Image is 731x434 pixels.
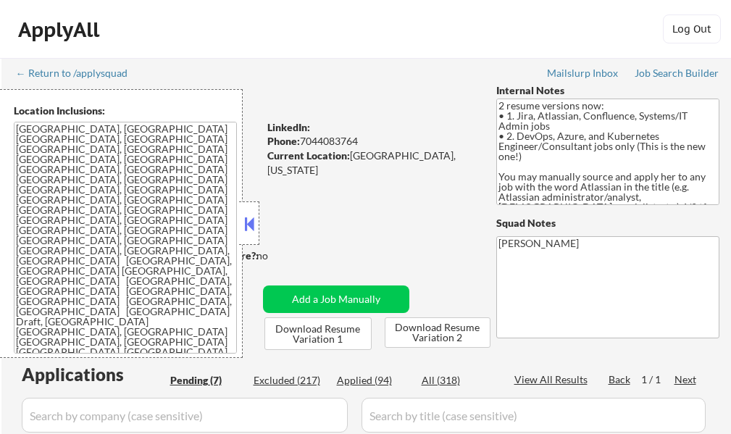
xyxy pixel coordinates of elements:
[496,83,719,98] div: Internal Notes
[16,67,141,82] a: ← Return to /applysquad
[267,135,300,147] strong: Phone:
[18,17,104,42] div: ApplyAll
[641,372,674,387] div: 1 / 1
[170,373,243,388] div: Pending (7)
[22,398,348,433] input: Search by company (case sensitive)
[547,68,619,78] div: Mailslurp Inbox
[547,67,619,82] a: Mailslurp Inbox
[267,149,472,177] div: [GEOGRAPHIC_DATA], [US_STATE]
[337,373,409,388] div: Applied (94)
[385,317,490,348] button: Download Resume Variation 2
[254,373,326,388] div: Excluded (217)
[264,317,372,350] button: Download Resume Variation 1
[674,372,698,387] div: Next
[267,134,472,149] div: 7044083764
[422,373,494,388] div: All (318)
[514,372,592,387] div: View All Results
[267,149,350,162] strong: Current Location:
[256,249,298,263] div: no
[663,14,721,43] button: Log Out
[635,68,719,78] div: Job Search Builder
[496,216,719,230] div: Squad Notes
[14,104,237,118] div: Location Inclusions:
[16,68,141,78] div: ← Return to /applysquad
[263,285,409,313] button: Add a Job Manually
[362,398,706,433] input: Search by title (case sensitive)
[635,67,719,82] a: Job Search Builder
[609,372,632,387] div: Back
[22,366,165,383] div: Applications
[267,121,310,133] strong: LinkedIn:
